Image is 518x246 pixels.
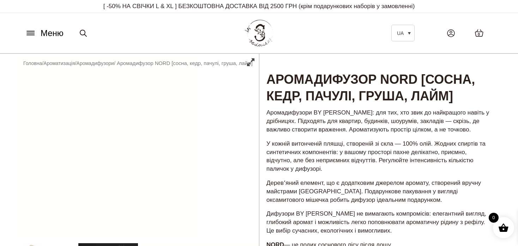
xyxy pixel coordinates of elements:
p: Дифузори BY [PERSON_NAME] не вимагають компромісів: елегантний вигляд, глибокий аромат і можливіс... [266,210,493,235]
button: Меню [23,27,66,40]
p: Деревʼяний елемент, що є додатковим джерелом аромату, створений вручну майстрами [GEOGRAPHIC_DATA... [266,179,493,204]
a: UA [391,25,415,41]
a: Аромадифузори [77,60,114,66]
img: BY SADOVSKIY [245,20,273,46]
a: Ароматизація [43,60,75,66]
h1: Аромадифузор NORD [сосна, кедр, пачулі, груша, лайм] [259,54,500,105]
p: Аромадифузори BY [PERSON_NAME]: для тих, хто звик до найкращого навіть у дрібницях. Підходять для... [266,109,493,134]
span: 0 [489,213,499,223]
a: 0 [468,22,491,44]
nav: Breadcrumb [23,59,253,67]
a: Головна [23,60,42,66]
span: 0 [478,31,480,37]
span: UA [397,30,404,36]
span: Меню [41,27,64,40]
p: У кожній витонченій пляшці, створеній зі скла — 100% олій. Жодних спиртів та синтетичних компонен... [266,140,493,173]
